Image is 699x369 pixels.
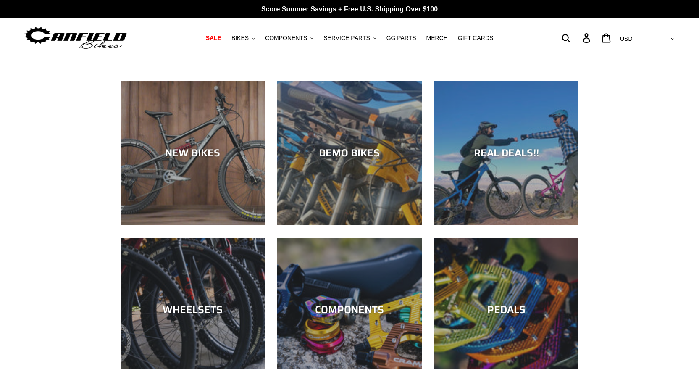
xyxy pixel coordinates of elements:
a: DEMO BIKES [277,81,421,225]
div: WHEELSETS [121,304,265,316]
div: PEDALS [434,304,578,316]
a: REAL DEALS!! [434,81,578,225]
span: GG PARTS [386,34,416,42]
a: MERCH [422,32,452,44]
button: COMPONENTS [261,32,318,44]
div: REAL DEALS!! [434,147,578,159]
div: COMPONENTS [277,304,421,316]
span: SERVICE PARTS [323,34,370,42]
a: GIFT CARDS [454,32,498,44]
span: MERCH [426,34,448,42]
div: DEMO BIKES [277,147,421,159]
span: GIFT CARDS [458,34,494,42]
a: GG PARTS [382,32,420,44]
img: Canfield Bikes [23,25,128,51]
a: SALE [202,32,226,44]
a: NEW BIKES [121,81,265,225]
span: SALE [206,34,221,42]
button: BIKES [227,32,259,44]
span: COMPONENTS [265,34,307,42]
span: BIKES [231,34,249,42]
input: Search [566,29,588,47]
button: SERVICE PARTS [319,32,380,44]
div: NEW BIKES [121,147,265,159]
